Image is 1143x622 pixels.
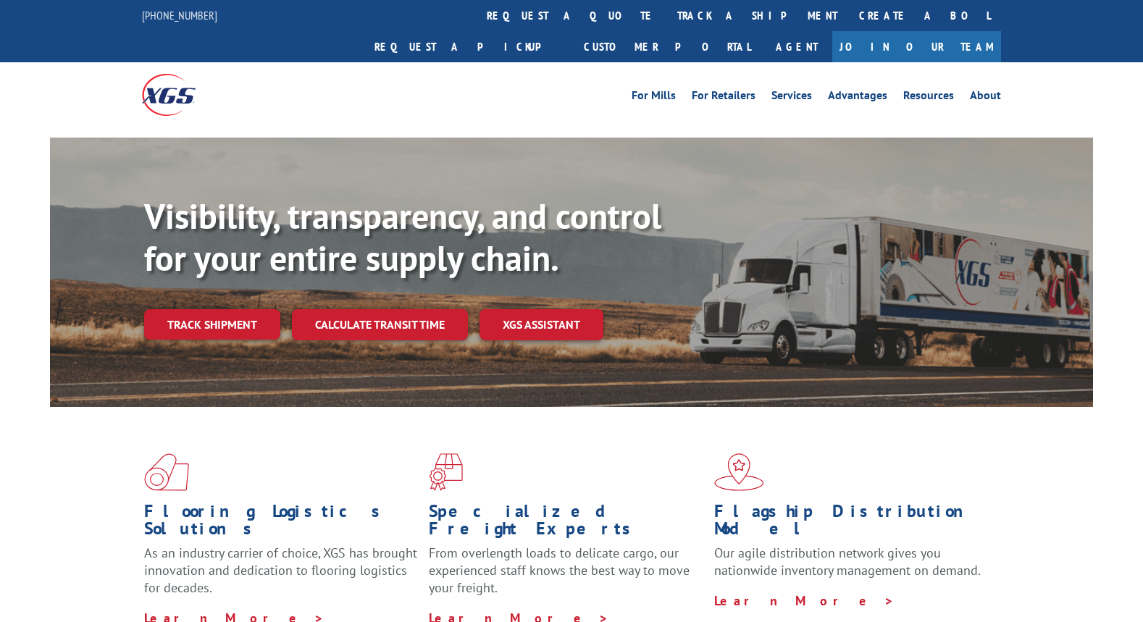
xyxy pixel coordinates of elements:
[828,90,887,106] a: Advantages
[144,309,280,340] a: Track shipment
[903,90,954,106] a: Resources
[429,503,703,545] h1: Specialized Freight Experts
[142,8,217,22] a: [PHONE_NUMBER]
[144,453,189,491] img: xgs-icon-total-supply-chain-intelligence-red
[714,453,764,491] img: xgs-icon-flagship-distribution-model-red
[632,90,676,106] a: For Mills
[761,31,832,62] a: Agent
[144,545,417,596] span: As an industry carrier of choice, XGS has brought innovation and dedication to flooring logistics...
[429,545,703,609] p: From overlength loads to delicate cargo, our experienced staff knows the best way to move your fr...
[692,90,755,106] a: For Retailers
[714,503,988,545] h1: Flagship Distribution Model
[364,31,573,62] a: Request a pickup
[429,453,463,491] img: xgs-icon-focused-on-flooring-red
[714,545,981,579] span: Our agile distribution network gives you nationwide inventory management on demand.
[573,31,761,62] a: Customer Portal
[771,90,812,106] a: Services
[144,193,661,280] b: Visibility, transparency, and control for your entire supply chain.
[832,31,1001,62] a: Join Our Team
[970,90,1001,106] a: About
[480,309,603,340] a: XGS ASSISTANT
[714,592,895,609] a: Learn More >
[292,309,468,340] a: Calculate transit time
[144,503,418,545] h1: Flooring Logistics Solutions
